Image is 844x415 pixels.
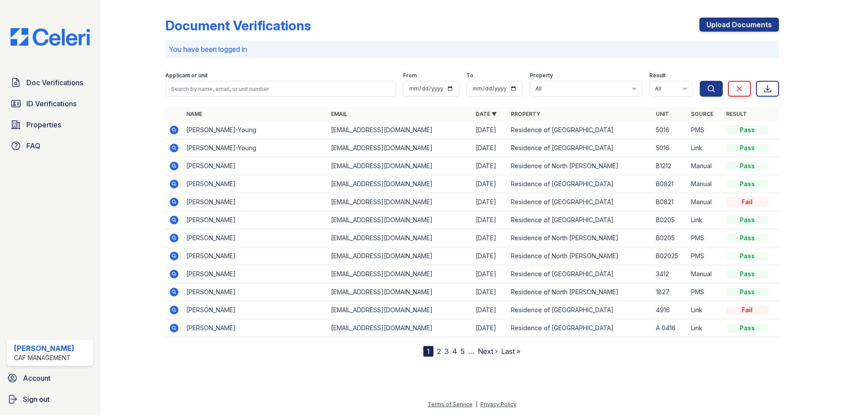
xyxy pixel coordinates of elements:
td: [PERSON_NAME] [183,247,327,265]
td: [EMAIL_ADDRESS][DOMAIN_NAME] [327,121,472,139]
div: Pass [726,216,768,224]
td: Manual [688,157,723,175]
div: Pass [726,126,768,134]
td: [EMAIL_ADDRESS][DOMAIN_NAME] [327,139,472,157]
div: Document Verifications [165,18,311,33]
td: [PERSON_NAME] [183,229,327,247]
td: 5016 [652,139,688,157]
td: [PERSON_NAME]-Young [183,121,327,139]
a: Source [691,111,713,117]
label: Result [649,72,666,79]
td: B0205 [652,229,688,247]
div: Pass [726,234,768,242]
td: Manual [688,193,723,211]
td: Link [688,319,723,337]
td: [EMAIL_ADDRESS][DOMAIN_NAME] [327,247,472,265]
div: Pass [726,324,768,332]
a: Result [726,111,747,117]
td: [DATE] [472,139,507,157]
td: [EMAIL_ADDRESS][DOMAIN_NAME] [327,301,472,319]
td: [DATE] [472,283,507,301]
input: Search by name, email, or unit number [165,81,396,97]
div: Pass [726,144,768,152]
a: 3 [444,347,449,356]
td: 3412 [652,265,688,283]
td: [PERSON_NAME] [183,301,327,319]
td: A 0416 [652,319,688,337]
td: Residence of North [PERSON_NAME] [507,157,652,175]
td: Residence of North [PERSON_NAME] [507,247,652,265]
td: [DATE] [472,319,507,337]
a: Terms of Service [428,401,473,408]
td: Manual [688,175,723,193]
div: Fail [726,198,768,206]
td: B0821 [652,175,688,193]
div: Pass [726,180,768,188]
a: ID Verifications [7,95,93,112]
span: Sign out [23,394,50,404]
td: [DATE] [472,193,507,211]
span: Account [23,373,51,383]
div: Pass [726,252,768,260]
label: Property [530,72,553,79]
td: [DATE] [472,301,507,319]
td: PMS [688,121,723,139]
div: CAF Management [14,354,74,362]
span: … [468,346,474,357]
span: ID Verifications [26,98,76,109]
td: Residence of [GEOGRAPHIC_DATA] [507,319,652,337]
td: [EMAIL_ADDRESS][DOMAIN_NAME] [327,319,472,337]
img: CE_Logo_Blue-a8612792a0a2168367f1c8372b55b34899dd931a85d93a1a3d3e32e68fde9ad4.png [4,28,97,46]
td: [EMAIL_ADDRESS][DOMAIN_NAME] [327,283,472,301]
td: [PERSON_NAME]-Young [183,139,327,157]
td: Residence of [GEOGRAPHIC_DATA] [507,175,652,193]
a: Date ▼ [476,111,497,117]
a: 2 [437,347,441,356]
td: B02025 [652,247,688,265]
td: 1827 [652,283,688,301]
td: [PERSON_NAME] [183,211,327,229]
a: Last » [501,347,520,356]
a: Property [511,111,540,117]
td: Residence of [GEOGRAPHIC_DATA] [507,121,652,139]
td: [EMAIL_ADDRESS][DOMAIN_NAME] [327,175,472,193]
td: [PERSON_NAME] [183,283,327,301]
label: To [466,72,473,79]
div: [PERSON_NAME] [14,343,74,354]
a: Next › [478,347,498,356]
button: Sign out [4,390,97,408]
td: [EMAIL_ADDRESS][DOMAIN_NAME] [327,229,472,247]
td: [PERSON_NAME] [183,319,327,337]
label: Applicant or unit [165,72,207,79]
td: B1212 [652,157,688,175]
td: [EMAIL_ADDRESS][DOMAIN_NAME] [327,157,472,175]
td: [EMAIL_ADDRESS][DOMAIN_NAME] [327,211,472,229]
td: PMS [688,283,723,301]
div: Pass [726,288,768,296]
a: Account [4,369,97,387]
a: 4 [452,347,457,356]
td: [DATE] [472,211,507,229]
td: [DATE] [472,157,507,175]
td: [PERSON_NAME] [183,157,327,175]
td: [DATE] [472,265,507,283]
td: [PERSON_NAME] [183,175,327,193]
td: Residence of [GEOGRAPHIC_DATA] [507,211,652,229]
label: From [403,72,417,79]
td: Link [688,211,723,229]
td: PMS [688,229,723,247]
a: Unit [656,111,669,117]
td: 4916 [652,301,688,319]
td: [EMAIL_ADDRESS][DOMAIN_NAME] [327,265,472,283]
td: Link [688,301,723,319]
td: [DATE] [472,175,507,193]
a: Properties [7,116,93,134]
td: 5016 [652,121,688,139]
td: Residence of [GEOGRAPHIC_DATA] [507,301,652,319]
td: Manual [688,265,723,283]
td: B0205 [652,211,688,229]
a: Upload Documents [699,18,779,32]
span: Doc Verifications [26,77,83,88]
td: B0821 [652,193,688,211]
span: Properties [26,119,61,130]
